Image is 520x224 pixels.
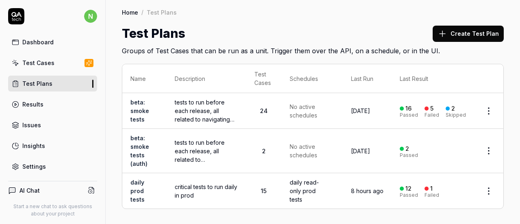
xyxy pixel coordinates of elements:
[175,183,238,200] span: critical tests to run daily in prod
[343,64,392,93] th: Last Run
[392,64,474,93] th: Last Result
[122,24,185,43] h1: Test Plans
[405,145,409,152] div: 2
[246,64,282,93] th: Test Cases
[400,153,418,158] div: Passed
[22,141,45,150] div: Insights
[8,138,97,154] a: Insights
[122,8,138,16] a: Home
[22,38,54,46] div: Dashboard
[8,55,97,71] a: Test Cases
[433,26,504,42] button: Create Test Plan
[261,187,266,194] span: 15
[22,79,52,88] div: Test Plans
[405,185,412,192] div: 12
[22,162,46,171] div: Settings
[175,98,238,124] span: tests to run before each release, all related to navigating the app
[260,107,268,114] span: 24
[167,64,246,93] th: Description
[22,121,41,129] div: Issues
[262,148,266,154] span: 2
[351,187,383,194] time: 8 hours ago
[147,8,177,16] div: Test Plans
[22,59,54,67] div: Test Cases
[290,142,325,159] span: No active schedules
[19,186,40,195] h4: AI Chat
[122,64,167,93] th: Name
[451,105,455,112] div: 2
[22,100,43,109] div: Results
[8,76,97,91] a: Test Plans
[351,107,370,114] time: [DATE]
[122,43,504,56] h2: Groups of Test Cases that can be run as a unit. Trigger them over the API, on a schedule, or in t...
[282,64,343,93] th: Schedules
[351,148,370,154] time: [DATE]
[290,178,325,204] div: daily read-only prod tests
[84,8,97,24] button: n
[8,203,97,217] p: Start a new chat to ask questions about your project
[8,34,97,50] a: Dashboard
[290,102,325,120] span: No active schedules
[405,105,412,112] div: 16
[425,113,439,117] div: Failed
[130,179,145,203] a: daily prod tests
[130,99,149,123] a: beta: smoke tests
[130,135,149,167] a: beta: smoke tests (auth)
[400,193,418,198] div: Passed
[84,10,97,23] span: n
[8,159,97,174] a: Settings
[430,185,433,192] div: 1
[430,105,433,112] div: 5
[8,96,97,112] a: Results
[8,117,97,133] a: Issues
[141,8,143,16] div: /
[175,138,238,164] span: tests to run before each release, all related to authentication
[400,113,418,117] div: Passed
[446,113,466,117] div: Skipped
[425,193,439,198] div: Failed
